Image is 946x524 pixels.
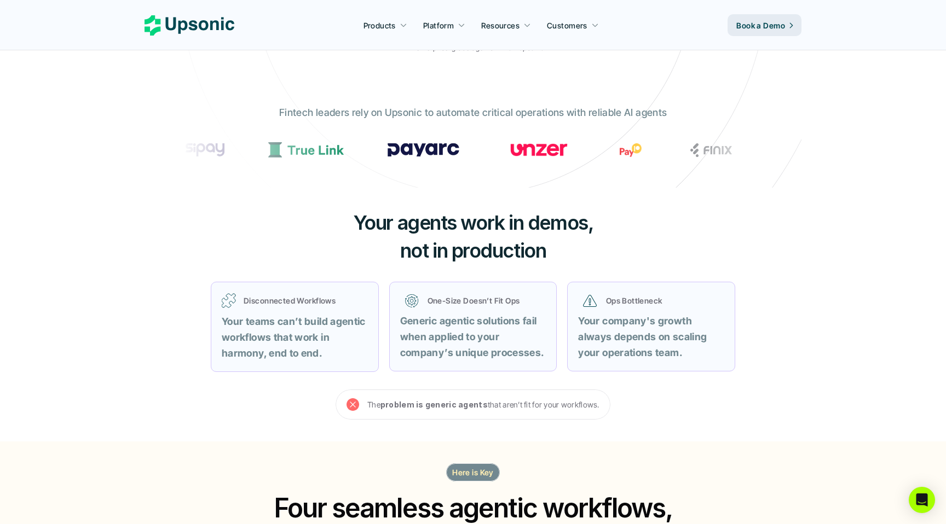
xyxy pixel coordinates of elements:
[367,398,599,411] p: The that aren’t fit for your workflows.
[728,14,801,36] a: Book a Demo
[279,105,667,121] p: Fintech leaders rely on Upsonic to automate critical operations with reliable AI agents
[364,20,396,31] p: Products
[400,238,546,263] span: not in production
[606,295,720,306] p: Ops Bottleneck
[423,20,454,31] p: Platform
[452,467,494,478] p: Here is Key
[481,20,520,31] p: Resources
[222,316,368,359] strong: Your teams can’t build agentic workflows that work in harmony, end to end.
[400,315,544,358] strong: Generic agentic solutions fail when applied to your company’s unique processes.
[244,295,368,306] p: Disconnected Workflows
[547,20,587,31] p: Customers
[578,315,709,358] strong: Your company's growth always depends on scaling your operations team.
[380,400,488,409] strong: problem is generic agents
[909,487,935,513] div: Open Intercom Messenger
[357,15,414,35] a: Products
[428,295,541,306] p: One-Size Doesn’t Fit Ops
[353,211,593,235] span: Your agents work in demos,
[736,20,785,31] p: Book a Demo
